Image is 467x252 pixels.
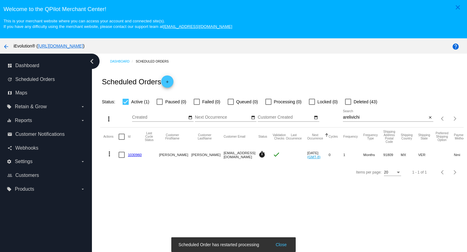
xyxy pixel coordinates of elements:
[427,114,433,121] button: Clear
[15,159,32,164] span: Settings
[251,115,255,120] mat-icon: date_range
[7,187,12,192] i: local_offer
[15,173,39,178] span: Customers
[307,146,329,164] mat-cell: [DATE]
[258,135,267,139] button: Change sorting for Status
[328,146,343,164] mat-cell: 0
[7,63,12,68] i: dashboard
[15,118,32,123] span: Reports
[7,104,12,109] i: local_offer
[7,146,12,151] i: share
[132,115,187,120] input: Created
[224,135,245,139] button: Change sorting for CustomerEmail
[354,98,377,105] span: Deleted (43)
[307,155,321,159] a: (GMT-8)
[38,44,83,48] a: [URL][DOMAIN_NAME]
[188,115,192,120] mat-icon: date_range
[328,135,338,139] button: Change sorting for Cycles
[343,115,427,120] input: Search
[7,173,12,178] i: people_outline
[437,166,449,178] button: Previous page
[273,128,286,146] mat-header-cell: Validation Checks
[286,133,302,140] button: Change sorting for LastOccurrenceUtc
[343,135,358,139] button: Change sorting for Frequency
[412,170,427,174] div: 1 - 1 of 1
[164,80,171,87] mat-icon: add
[2,43,10,50] mat-icon: arrow_back
[274,98,302,105] span: Processing (0)
[105,115,112,123] mat-icon: more_vert
[159,133,186,140] button: Change sorting for CustomerFirstName
[102,75,173,88] h2: Scheduled Orders
[128,153,142,157] a: 1030960
[3,19,232,29] small: This is your merchant website where you can access your account and connected site(s). If you hav...
[454,4,461,11] mat-icon: close
[106,150,113,158] mat-icon: more_vert
[15,63,39,68] span: Dashboard
[15,90,27,96] span: Maps
[363,146,383,164] mat-cell: Months
[418,133,430,140] button: Change sorting for ShippingState
[317,98,338,105] span: Locked (0)
[7,74,85,84] a: update Scheduled Orders
[7,170,85,180] a: people_outline Customers
[401,133,413,140] button: Change sorting for ShippingCountry
[437,113,449,125] button: Previous page
[428,115,432,120] mat-icon: close
[418,146,436,164] mat-cell: VER
[13,44,85,48] span: iEvolution® ( )
[191,146,223,164] mat-cell: [PERSON_NAME]
[195,115,250,120] input: Next Occurrence
[3,6,463,13] h3: Welcome to the QPilot Merchant Center!
[15,145,38,151] span: Webhooks
[307,133,323,140] button: Change sorting for NextOccurrenceUtc
[449,166,461,178] button: Next page
[80,187,85,192] i: arrow_drop_down
[452,43,459,50] mat-icon: help
[80,159,85,164] i: arrow_drop_down
[15,104,47,109] span: Retain & Grow
[7,143,85,153] a: share Webhooks
[384,170,401,175] mat-select: Items per page:
[165,98,186,105] span: Paused (0)
[103,128,119,146] mat-header-cell: Actions
[273,151,280,158] mat-icon: check
[87,56,97,66] i: chevron_left
[383,146,401,164] mat-cell: 91809
[7,129,85,139] a: email Customer Notifications
[258,115,313,120] input: Customer Created
[224,146,259,164] mat-cell: [EMAIL_ADDRESS][DOMAIN_NAME]
[401,146,418,164] mat-cell: MX
[363,133,378,140] button: Change sorting for FrequencyType
[15,186,34,192] span: Products
[454,133,466,140] button: Change sorting for PaymentMethod.Type
[343,146,363,164] mat-cell: 1
[7,88,85,98] a: map Maps
[179,242,289,248] simple-snack-bar: Scheduled Order has restarted processing
[449,113,461,125] button: Next page
[7,132,12,137] i: email
[274,242,289,248] button: Close
[314,115,318,120] mat-icon: date_range
[7,159,12,164] i: settings
[7,90,12,95] i: map
[191,133,218,140] button: Change sorting for CustomerLastName
[258,151,266,158] mat-icon: timer
[131,98,149,105] span: Active (1)
[136,57,174,66] a: Scheduled Orders
[110,57,136,66] a: Dashboard
[15,132,65,137] span: Customer Notifications
[128,135,130,139] button: Change sorting for Id
[145,132,154,142] button: Change sorting for LastProcessingCycleId
[7,61,85,71] a: dashboard Dashboard
[356,170,382,174] div: Items per page:
[163,24,232,29] a: [EMAIL_ADDRESS][DOMAIN_NAME]
[80,118,85,123] i: arrow_drop_down
[384,170,388,174] span: 20
[202,98,220,105] span: Failed (0)
[383,130,395,143] button: Change sorting for ShippingPostcode
[7,118,12,123] i: equalizer
[80,104,85,109] i: arrow_drop_down
[436,132,449,142] button: Change sorting for PreferredShippingOption
[102,99,115,104] span: Status:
